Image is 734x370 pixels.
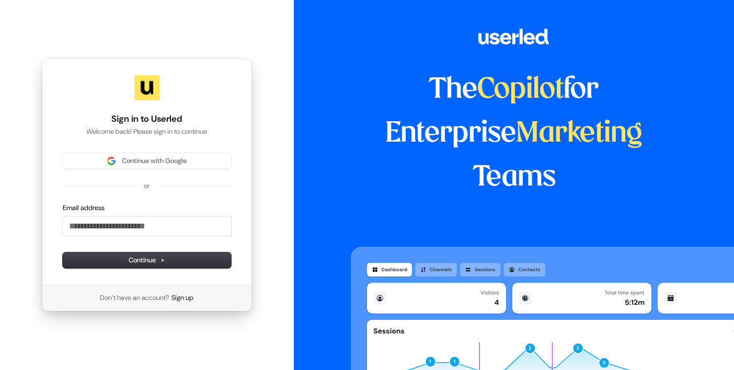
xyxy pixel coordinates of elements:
p: Welcome back! Please sign in to continue [63,127,231,136]
img: Sign in with Google [107,157,116,165]
span: Don’t have an account? [100,293,169,303]
label: Email address [63,203,105,213]
a: Sign up [171,293,193,303]
p: or [144,181,150,191]
span: Copilot [477,76,564,103]
button: Continue [63,252,231,268]
span: Continue [129,256,165,265]
span: Continue with Google [122,156,187,166]
span: Marketing [516,120,643,147]
img: Userled [134,75,159,100]
h1: Sign in to Userled [63,113,231,125]
button: Sign in with GoogleContinue with Google [63,153,231,169]
h1: The for Enterprise Teams [351,68,678,200]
